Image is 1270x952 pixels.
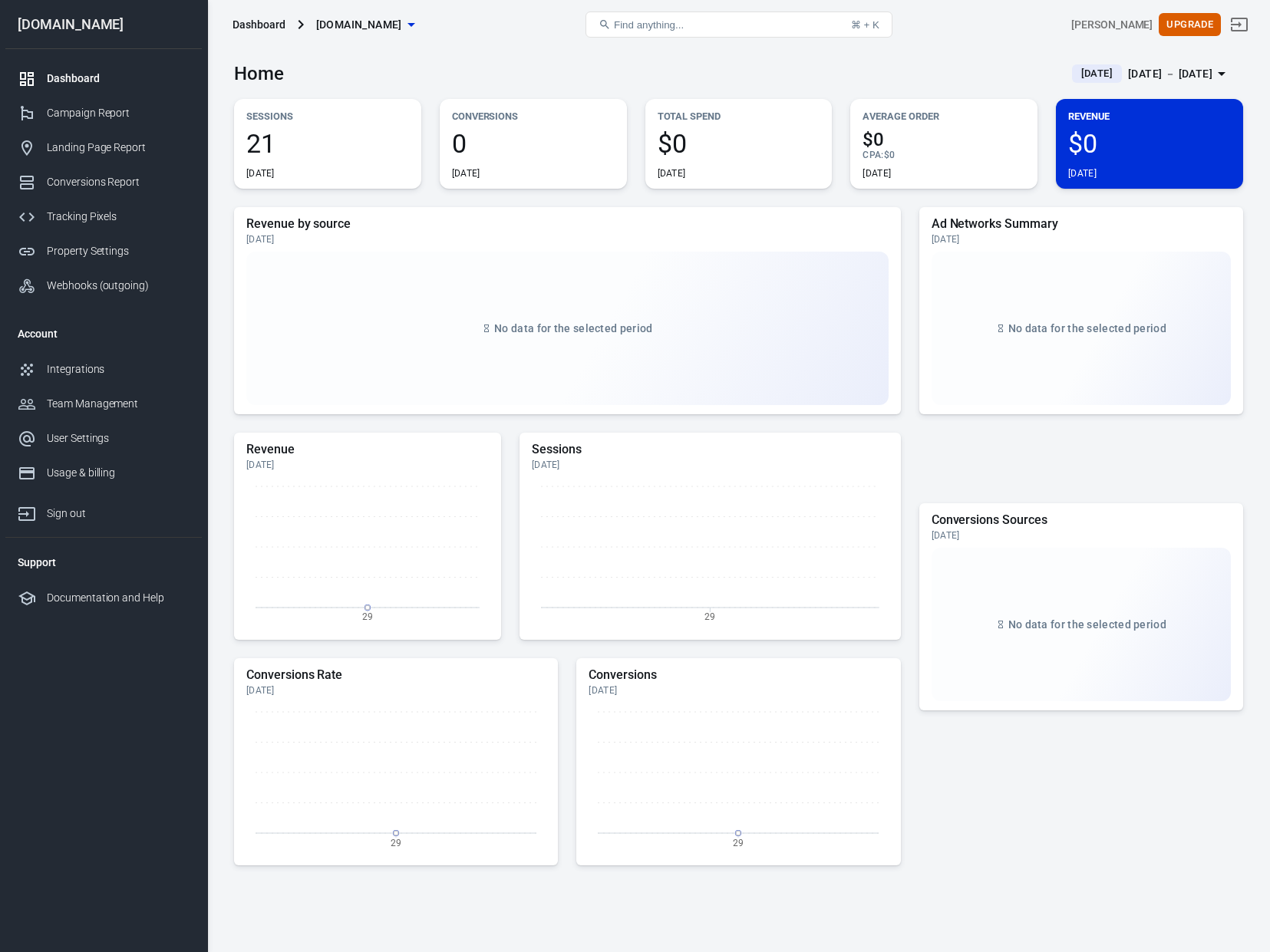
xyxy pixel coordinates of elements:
[1008,322,1166,334] span: No data for the selected period
[5,544,202,581] li: Support
[5,387,202,421] a: Team Management
[246,233,889,245] div: [DATE]
[586,12,892,38] button: Find anything...⌘ + K
[5,61,202,96] a: Dashboard
[5,18,202,31] div: [DOMAIN_NAME]
[310,11,421,39] button: [DOMAIN_NAME]
[246,684,546,697] div: [DATE]
[5,234,202,268] a: Property Settings
[932,216,1231,232] h5: Ad Networks Summary
[704,611,715,622] tspan: 29
[1071,17,1153,33] div: Account id: zGEds4yc
[851,19,879,31] div: ⌘ + K
[47,243,190,259] div: Property Settings
[47,105,190,121] div: Campaign Report
[5,352,202,387] a: Integrations
[1008,618,1166,631] span: No data for the selected period
[863,167,891,180] div: [DATE]
[246,167,275,180] div: [DATE]
[47,506,190,522] div: Sign out
[532,442,889,457] h5: Sessions
[5,456,202,490] a: Usage & billing
[5,130,202,165] a: Landing Page Report
[362,611,373,622] tspan: 29
[1060,61,1243,87] button: [DATE][DATE] － [DATE]
[47,209,190,225] div: Tracking Pixels
[733,837,744,848] tspan: 29
[234,63,284,84] h3: Home
[246,667,546,683] h5: Conversions Rate
[884,150,895,160] span: $0
[47,465,190,481] div: Usage & billing
[1128,64,1212,84] div: [DATE] － [DATE]
[658,130,820,156] span: $0
[658,167,686,180] div: [DATE]
[1068,167,1097,180] div: [DATE]
[246,216,889,232] h5: Revenue by source
[5,268,202,303] a: Webhooks (outgoing)
[5,165,202,199] a: Conversions Report
[1159,13,1221,37] button: Upgrade
[391,837,401,848] tspan: 29
[863,150,883,160] span: CPA :
[932,529,1231,542] div: [DATE]
[246,108,409,124] p: Sessions
[452,167,480,180] div: [DATE]
[246,459,489,471] div: [DATE]
[246,130,409,156] span: 21
[47,361,190,377] div: Integrations
[5,315,202,352] li: Account
[589,667,888,683] h5: Conversions
[932,512,1231,528] h5: Conversions Sources
[47,590,190,606] div: Documentation and Help
[452,130,615,156] span: 0
[1221,6,1258,43] a: Sign out
[494,322,652,334] span: No data for the selected period
[5,96,202,130] a: Campaign Report
[246,442,489,457] h5: Revenue
[658,108,820,124] p: Total Spend
[932,233,1231,245] div: [DATE]
[614,19,684,31] span: Find anything...
[47,430,190,446] div: User Settings
[47,174,190,190] div: Conversions Report
[1068,130,1231,156] span: $0
[5,199,202,234] a: Tracking Pixels
[47,278,190,294] div: Webhooks (outgoing)
[5,421,202,456] a: User Settings
[1068,108,1231,124] p: Revenue
[47,396,190,412] div: Team Management
[47,71,190,87] div: Dashboard
[5,490,202,531] a: Sign out
[863,108,1025,124] p: Average Order
[47,140,190,156] div: Landing Page Report
[452,108,615,124] p: Conversions
[589,684,888,697] div: [DATE]
[863,130,1025,149] span: $0
[316,15,402,35] span: roselandspinalnj.com
[532,459,889,471] div: [DATE]
[1075,66,1119,81] span: [DATE]
[233,17,285,32] div: Dashboard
